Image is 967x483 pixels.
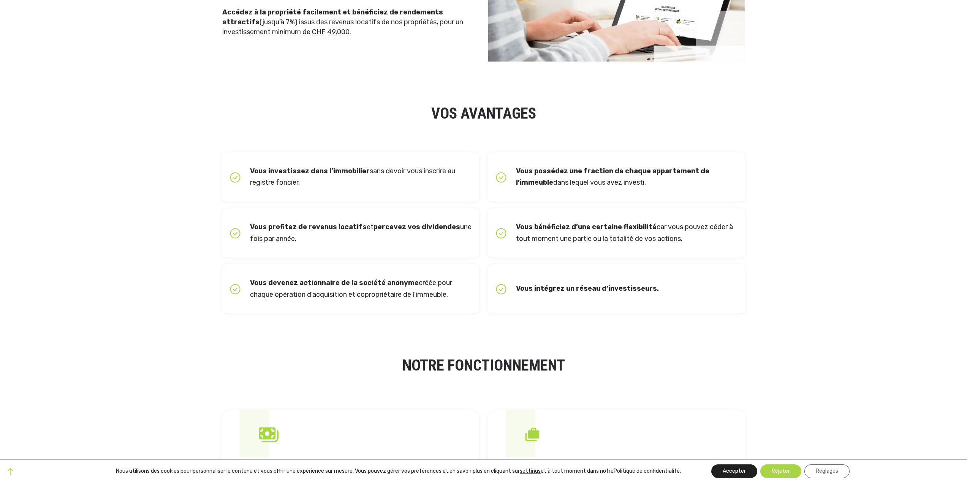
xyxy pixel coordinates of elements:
p: sans devoir vous inscrire au registre foncier. [250,165,472,188]
img: icon-box-check [496,228,506,239]
p: dans lequel vous avez investi. [516,165,738,188]
img: icon-box-check [496,284,506,295]
img: icon-box-check [230,172,241,183]
button: settings [520,468,541,475]
h2: VOS AVANTAGES [222,104,745,124]
p: car vous pouvez céder à tout moment une partie ou la totalité de vos actions. [516,221,738,244]
img: icon-box-check [496,172,506,183]
p: créée pour chaque opération d’acquisition et copropriétaire de l’immeuble. [250,277,472,300]
img: icon-box-check [230,228,241,239]
strong: Vous investissez dans l’immobilier [250,167,370,175]
button: Rejeter [760,464,801,478]
strong: Vous devenez actionnaire de la société anonyme [250,279,419,287]
a: Politique de confidentialité [614,468,680,474]
button: Réglages [804,464,850,478]
strong: Vous possédez une fraction de chaque appartement de l’immeuble [516,167,709,187]
iframe: Chat Widget [929,447,967,483]
p: Nous utilisons des cookies pour personnaliser le contenu et vous offrir une expérience sur mesure... [116,468,681,475]
p: et une fois par année. [250,221,472,244]
h2: NOTRE FONCTIONNEMENT [222,356,745,375]
p: (jusqu’à 7%) issus des revenus locatifs de nos propriétés, pour un investissement minimum de CHF ... [222,7,472,37]
strong: Vous profitez de revenus locatifs [250,223,367,231]
img: icon-box-check [230,284,241,295]
strong: Vous intégrez un réseau d’investisseurs. [516,284,659,293]
strong: percevez vos dividendes [374,223,460,231]
div: Widget de chat [929,447,967,483]
strong: Accédez à la propriété facilement et bénéficiez de rendements attractifs [222,8,443,26]
button: Accepter [711,464,757,478]
strong: Vous bénéficiez d’une certaine flexibilité [516,223,657,231]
